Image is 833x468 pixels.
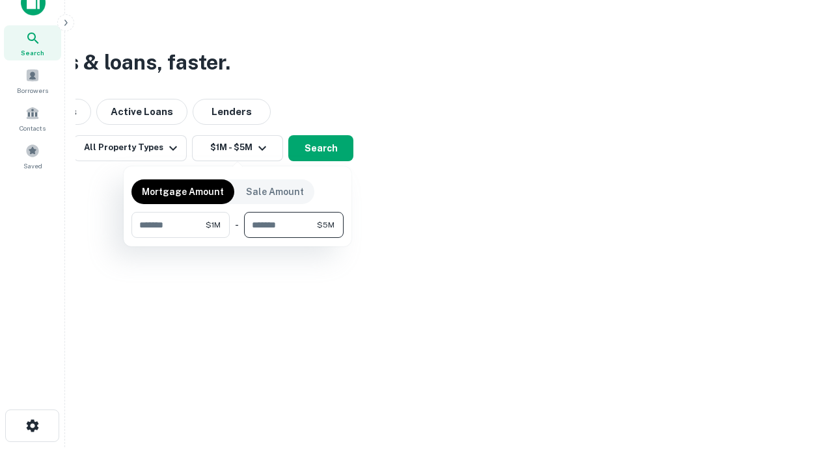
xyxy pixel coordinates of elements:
[768,322,833,385] iframe: Chat Widget
[235,212,239,238] div: -
[317,219,335,231] span: $5M
[142,185,224,199] p: Mortgage Amount
[246,185,304,199] p: Sale Amount
[206,219,221,231] span: $1M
